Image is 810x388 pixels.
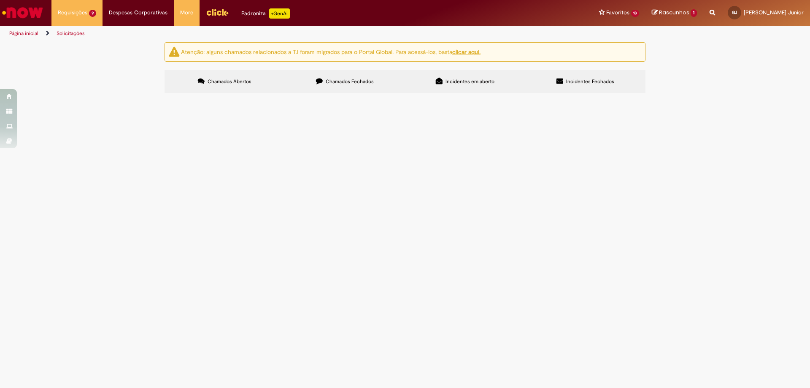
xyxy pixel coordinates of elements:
[445,78,494,85] span: Incidentes em aberto
[241,8,290,19] div: Padroniza
[652,9,697,17] a: Rascunhos
[206,6,229,19] img: click_logo_yellow_360x200.png
[452,48,481,55] a: clicar aqui.
[1,4,44,21] img: ServiceNow
[181,48,481,55] ng-bind-html: Atenção: alguns chamados relacionados a T.I foram migrados para o Portal Global. Para acessá-los,...
[109,8,167,17] span: Despesas Corporativas
[326,78,374,85] span: Chamados Fechados
[208,78,251,85] span: Chamados Abertos
[89,10,96,17] span: 9
[744,9,804,16] span: [PERSON_NAME] Junior
[9,30,38,37] a: Página inicial
[6,26,534,41] ul: Trilhas de página
[57,30,85,37] a: Solicitações
[631,10,640,17] span: 18
[58,8,87,17] span: Requisições
[566,78,614,85] span: Incidentes Fechados
[732,10,737,15] span: GJ
[180,8,193,17] span: More
[606,8,629,17] span: Favoritos
[691,9,697,17] span: 1
[269,8,290,19] p: +GenAi
[659,8,689,16] span: Rascunhos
